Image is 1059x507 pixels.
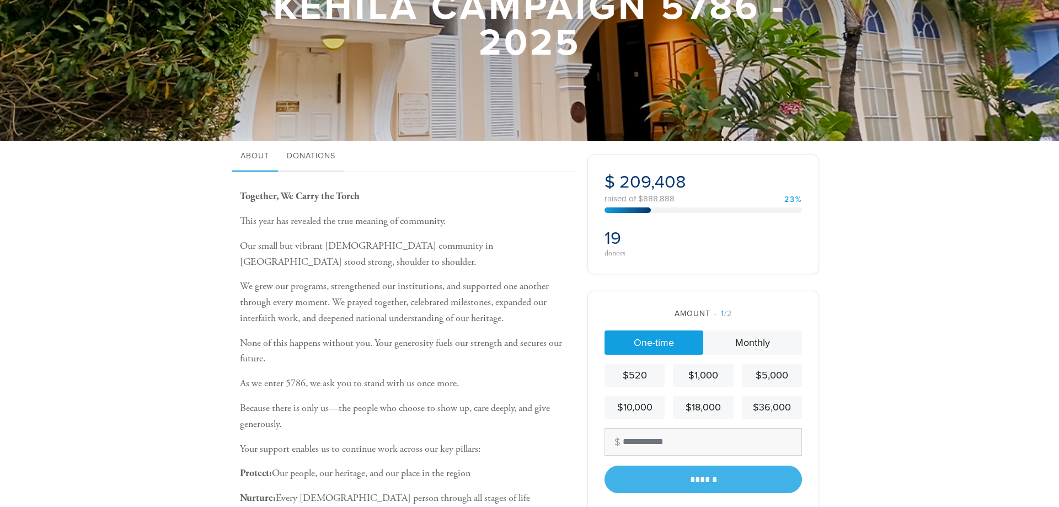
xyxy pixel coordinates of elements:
a: $10,000 [605,396,665,419]
div: 23% [784,196,802,204]
p: Because there is only us—the people who choose to show up, care deeply, and give generously. [240,401,571,433]
a: One-time [605,330,703,355]
div: raised of $888,888 [605,195,802,203]
a: $36,000 [742,396,802,419]
a: $18,000 [673,396,733,419]
p: Every [DEMOGRAPHIC_DATA] person through all stages of life [240,490,571,506]
p: As we enter 5786, we ask you to stand with us once more. [240,376,571,392]
span: 1 [721,309,724,318]
a: $5,000 [742,364,802,387]
p: We grew our programs, strengthened our institutions, and supported one another through every mome... [240,279,571,326]
a: About [232,141,278,172]
p: Our small but vibrant [DEMOGRAPHIC_DATA] community in [GEOGRAPHIC_DATA] stood strong, shoulder to... [240,238,571,270]
div: $10,000 [609,400,660,415]
div: $1,000 [677,368,729,383]
b: Together, We Carry the Torch [240,190,360,202]
div: Amount [605,308,802,319]
span: $ [605,172,615,193]
p: This year has revealed the true meaning of community. [240,214,571,230]
div: $5,000 [746,368,798,383]
a: $1,000 [673,364,733,387]
div: $520 [609,368,660,383]
b: Protect: [240,467,272,479]
a: Monthly [703,330,802,355]
a: $520 [605,364,665,387]
p: Your support enables us to continue work across our key pillars: [240,441,571,457]
span: /2 [714,309,732,318]
b: Nurture: [240,492,276,504]
p: None of this happens without you. Your generosity fuels our strength and secures our future. [240,335,571,367]
div: donors [605,249,700,257]
span: 209,408 [619,172,686,193]
div: $18,000 [677,400,729,415]
p: Our people, our heritage, and our place in the region [240,466,571,482]
h2: 19 [605,228,700,249]
a: Donations [278,141,344,172]
div: $36,000 [746,400,798,415]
